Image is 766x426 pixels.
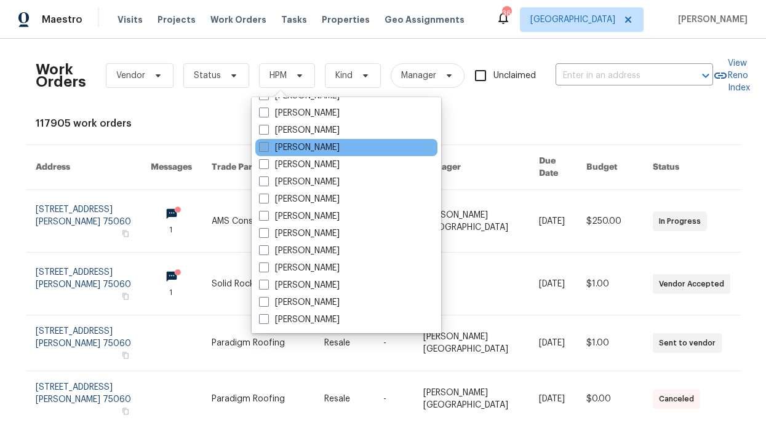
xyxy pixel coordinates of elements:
[259,296,340,309] label: [PERSON_NAME]
[373,315,413,371] td: -
[259,159,340,171] label: [PERSON_NAME]
[194,69,221,82] span: Status
[413,190,529,253] td: [PERSON_NAME][GEOGRAPHIC_DATA]
[322,14,370,26] span: Properties
[713,57,750,94] a: View Reno Index
[36,63,86,88] h2: Work Orders
[120,350,131,361] button: Copy Address
[259,141,340,154] label: [PERSON_NAME]
[502,7,511,20] div: 36
[281,15,307,24] span: Tasks
[259,227,340,240] label: [PERSON_NAME]
[118,14,143,26] span: Visits
[259,193,340,205] label: [PERSON_NAME]
[413,315,529,371] td: [PERSON_NAME][GEOGRAPHIC_DATA]
[529,145,576,190] th: Due Date
[202,190,314,253] td: AMS Construction
[643,145,740,190] th: Status
[576,145,643,190] th: Budget
[259,279,340,291] label: [PERSON_NAME]
[259,176,340,188] label: [PERSON_NAME]
[385,14,465,26] span: Geo Assignments
[116,69,145,82] span: Vendor
[493,69,536,82] span: Unclaimed
[556,66,679,85] input: Enter in an address
[259,245,340,257] label: [PERSON_NAME]
[26,145,141,190] th: Address
[120,291,131,302] button: Copy Address
[259,107,340,119] label: [PERSON_NAME]
[259,124,340,136] label: [PERSON_NAME]
[530,14,615,26] span: [GEOGRAPHIC_DATA]
[158,14,196,26] span: Projects
[335,69,353,82] span: Kind
[259,314,340,326] label: [PERSON_NAME]
[259,210,340,223] label: [PERSON_NAME]
[120,406,131,417] button: Copy Address
[259,262,340,274] label: [PERSON_NAME]
[314,315,373,371] td: Resale
[697,67,714,84] button: Open
[269,69,287,82] span: HPM
[401,69,436,82] span: Manager
[202,145,314,190] th: Trade Partner
[673,14,748,26] span: [PERSON_NAME]
[210,14,266,26] span: Work Orders
[202,315,314,371] td: Paradigm Roofing
[413,253,529,315] td: -
[120,228,131,239] button: Copy Address
[202,253,314,315] td: Solid Rock Roofing
[141,145,202,190] th: Messages
[36,117,731,130] div: 117905 work orders
[413,145,529,190] th: Manager
[42,14,82,26] span: Maestro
